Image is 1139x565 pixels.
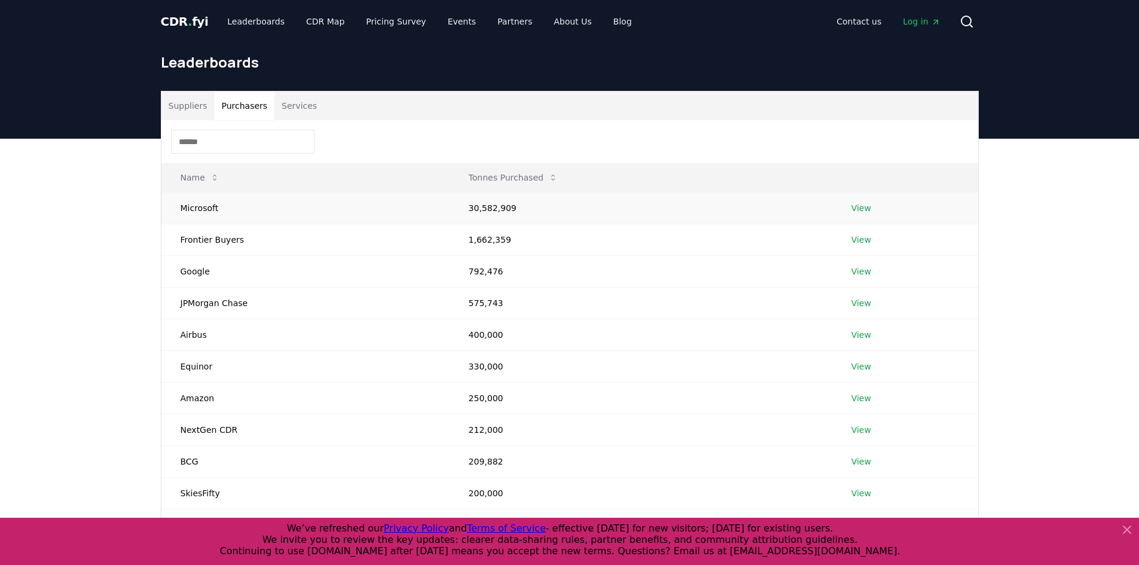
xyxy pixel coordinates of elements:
td: 1,662,359 [450,224,832,255]
a: Events [438,11,485,32]
span: . [188,14,192,29]
a: View [851,361,871,372]
td: 212,000 [450,414,832,445]
a: View [851,297,871,309]
a: View [851,487,871,499]
td: Airbus [161,319,450,350]
a: View [851,265,871,277]
td: 250,000 [450,382,832,414]
a: CDR.fyi [161,13,209,30]
a: Leaderboards [218,11,294,32]
td: 330,000 [450,350,832,382]
a: Contact us [827,11,891,32]
a: Blog [604,11,642,32]
a: View [851,424,871,436]
td: Amazon [161,382,450,414]
button: Name [171,166,229,190]
button: Purchasers [214,91,274,120]
td: Frontier Buyers [161,224,450,255]
span: CDR fyi [161,14,209,29]
td: 209,882 [450,445,832,477]
h1: Leaderboards [161,53,979,72]
button: Tonnes Purchased [459,166,567,190]
a: View [851,202,871,214]
a: View [851,392,871,404]
td: 30,582,909 [450,192,832,224]
a: View [851,329,871,341]
nav: Main [218,11,641,32]
td: 792,476 [450,255,832,287]
button: Suppliers [161,91,215,120]
span: Log in [903,16,940,28]
a: View [851,234,871,246]
td: NextGen CDR [161,414,450,445]
td: 200,000 [450,477,832,509]
td: JPMorgan Chase [161,287,450,319]
nav: Main [827,11,949,32]
td: Google [161,255,450,287]
button: Services [274,91,324,120]
a: View [851,456,871,468]
td: Microsoft [161,192,450,224]
a: CDR Map [297,11,354,32]
td: BCG [161,445,450,477]
td: SkiesFifty [161,477,450,509]
td: 575,743 [450,287,832,319]
td: 400,000 [450,319,832,350]
a: Partners [488,11,542,32]
td: Equinor [161,350,450,382]
a: Log in [893,11,949,32]
a: Pricing Survey [356,11,435,32]
a: About Us [544,11,601,32]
